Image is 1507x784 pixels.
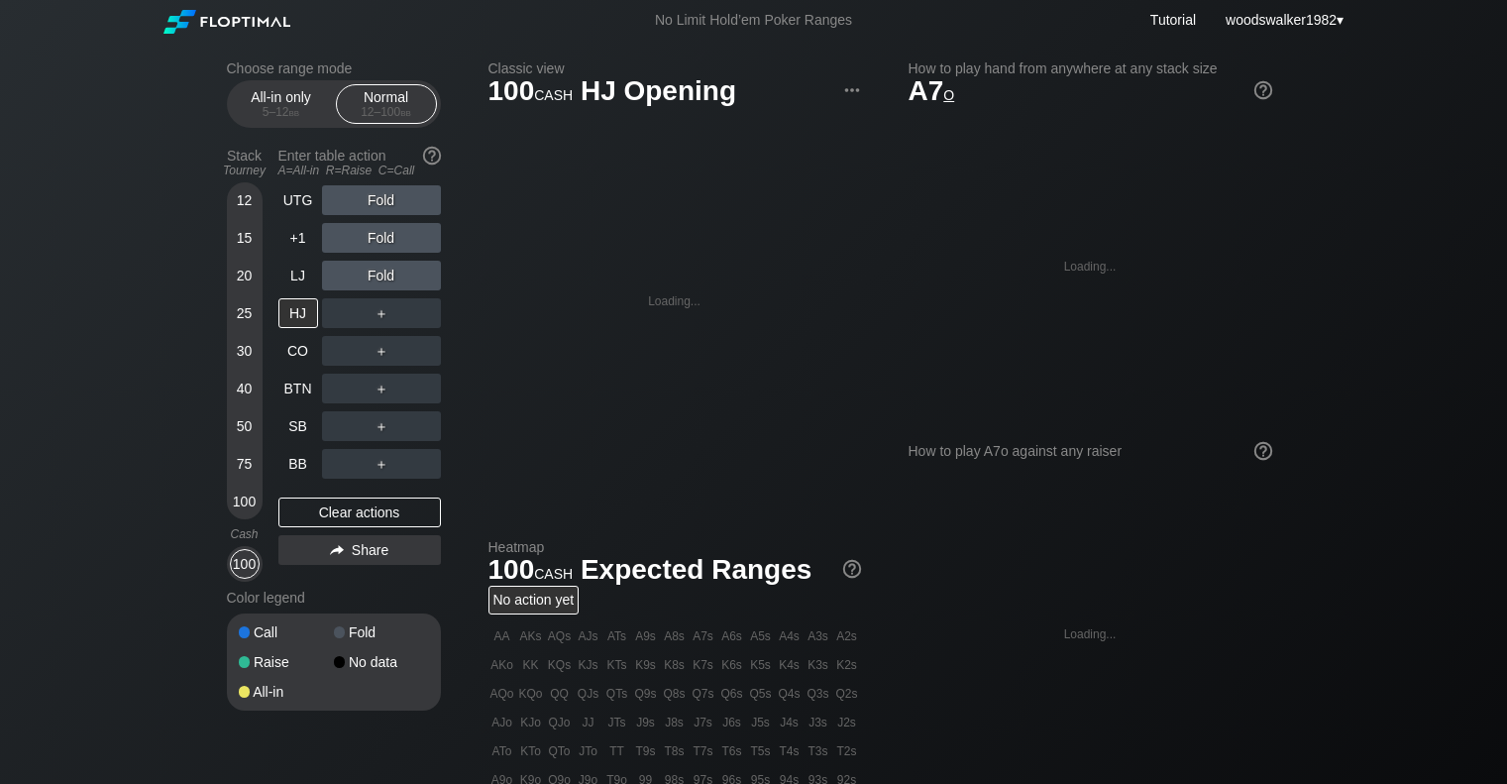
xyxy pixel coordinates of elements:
[776,709,804,736] div: J4s
[575,651,602,679] div: KJs
[603,709,631,736] div: JTs
[632,680,660,708] div: Q9s
[578,76,739,109] span: HJ Opening
[575,709,602,736] div: JJ
[776,680,804,708] div: Q4s
[485,555,577,588] span: 100
[334,625,429,639] div: Fold
[747,709,775,736] div: J5s
[227,60,441,76] h2: Choose range mode
[648,294,700,308] div: Loading...
[805,709,832,736] div: J3s
[718,709,746,736] div: J6s
[278,298,318,328] div: HJ
[805,651,832,679] div: K3s
[488,553,861,586] h1: Expected Ranges
[603,622,631,650] div: ATs
[341,85,432,123] div: Normal
[517,680,545,708] div: KQo
[534,561,573,583] span: cash
[747,737,775,765] div: T5s
[278,411,318,441] div: SB
[488,680,516,708] div: AQo
[776,737,804,765] div: T4s
[833,737,861,765] div: T2s
[575,737,602,765] div: JTo
[488,651,516,679] div: AKo
[239,625,334,639] div: Call
[322,374,441,403] div: ＋
[546,622,574,650] div: AQs
[289,105,300,119] span: bb
[1221,9,1346,31] div: ▾
[230,298,260,328] div: 25
[805,737,832,765] div: T3s
[330,545,344,556] img: share.864f2f62.svg
[219,164,270,177] div: Tourney
[240,105,323,119] div: 5 – 12
[230,223,260,253] div: 15
[517,709,545,736] div: KJo
[230,549,260,579] div: 100
[227,582,441,614] div: Color legend
[230,374,260,403] div: 40
[747,651,775,679] div: K5s
[278,223,318,253] div: +1
[833,709,861,736] div: J2s
[661,622,689,650] div: A8s
[661,651,689,679] div: K8s
[230,336,260,366] div: 30
[230,185,260,215] div: 12
[278,374,318,403] div: BTN
[322,336,441,366] div: ＋
[1064,627,1117,641] div: Loading...
[805,680,832,708] div: Q3s
[278,449,318,479] div: BB
[690,737,717,765] div: T7s
[575,680,602,708] div: QJs
[546,651,574,679] div: KQs
[534,82,573,104] span: cash
[661,737,689,765] div: T8s
[488,737,516,765] div: ATo
[661,680,689,708] div: Q8s
[1252,440,1274,462] img: help.32db89a4.svg
[517,737,545,765] div: KTo
[278,185,318,215] div: UTG
[345,105,428,119] div: 12 – 100
[278,261,318,290] div: LJ
[690,651,717,679] div: K7s
[1226,12,1337,28] span: woodswalker1982
[718,737,746,765] div: T6s
[575,622,602,650] div: AJs
[278,498,441,527] div: Clear actions
[334,655,429,669] div: No data
[776,622,804,650] div: A4s
[488,622,516,650] div: AA
[219,527,270,541] div: Cash
[833,651,861,679] div: K2s
[322,449,441,479] div: ＋
[322,261,441,290] div: Fold
[488,60,861,76] h2: Classic view
[632,622,660,650] div: A9s
[517,622,545,650] div: AKs
[322,411,441,441] div: ＋
[841,79,863,101] img: ellipsis.fd386fe8.svg
[239,655,334,669] div: Raise
[278,336,318,366] div: CO
[230,411,260,441] div: 50
[603,737,631,765] div: TT
[690,622,717,650] div: A7s
[747,680,775,708] div: Q5s
[909,60,1272,76] h2: How to play hand from anywhere at any stack size
[1150,12,1196,28] a: Tutorial
[632,709,660,736] div: J9s
[718,651,746,679] div: K6s
[833,680,861,708] div: Q2s
[278,164,441,177] div: A=All-in R=Raise C=Call
[603,680,631,708] div: QTs
[943,82,954,104] span: o
[1252,79,1274,101] img: help.32db89a4.svg
[239,685,334,699] div: All-in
